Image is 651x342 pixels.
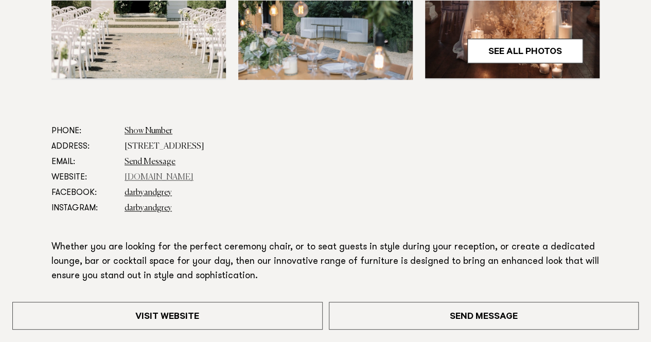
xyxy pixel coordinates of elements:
[51,139,116,154] dt: Address:
[125,204,172,212] a: darbyandgrey
[125,173,193,182] a: [DOMAIN_NAME]
[125,139,600,154] dd: [STREET_ADDRESS]
[125,127,172,135] a: Show Number
[51,154,116,170] dt: Email:
[329,302,639,330] a: Send Message
[51,185,116,201] dt: Facebook:
[125,189,172,197] a: darbyandgrey
[12,302,323,330] a: Visit Website
[125,158,175,166] a: Send Message
[51,123,116,139] dt: Phone:
[51,170,116,185] dt: Website:
[51,201,116,216] dt: Instagram:
[467,39,583,63] a: See All Photos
